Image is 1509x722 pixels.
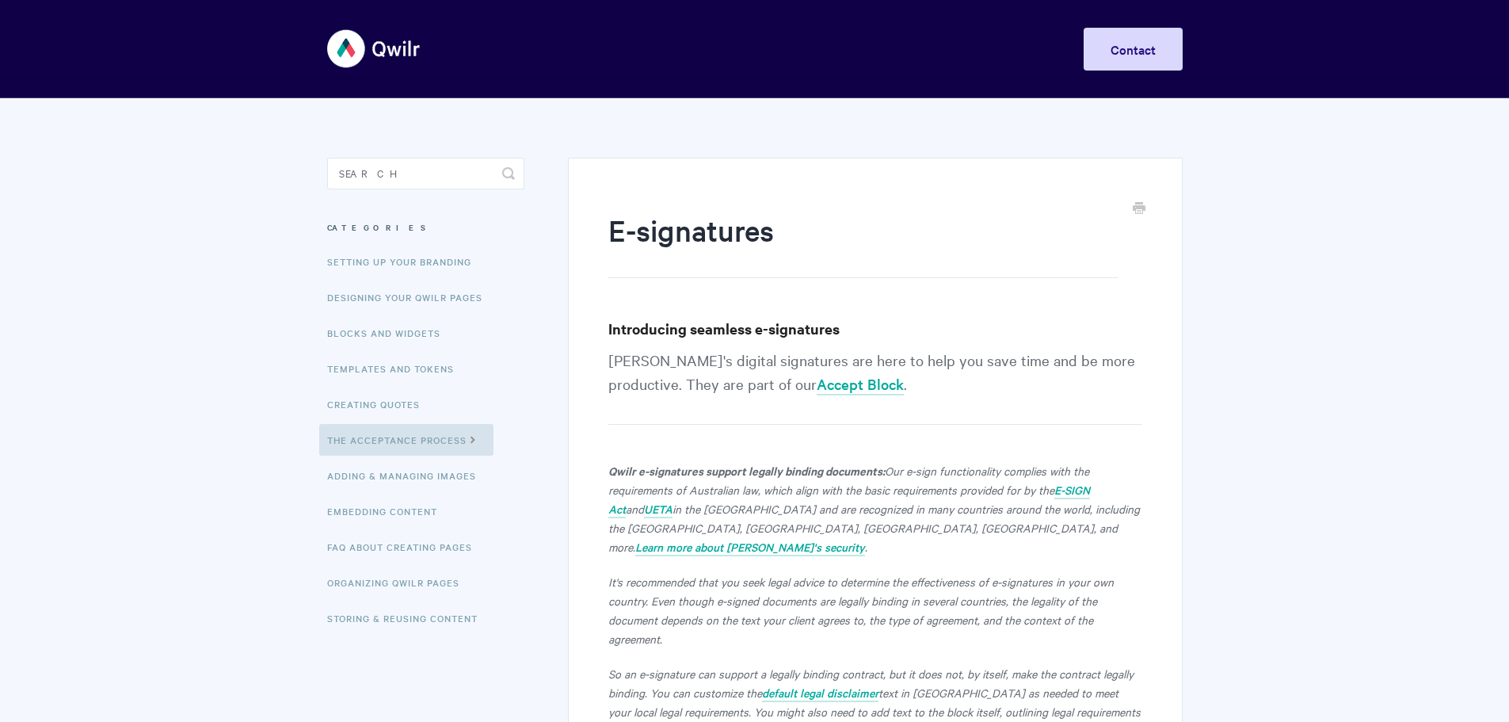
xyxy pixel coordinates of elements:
[608,574,1114,647] em: It's recommended that you seek legal advice to determine the effectiveness of e-signatures in you...
[327,19,421,78] img: Qwilr Help Center
[608,462,885,479] strong: Qwilr e-signatures support legally binding documents:
[608,501,1140,555] em: in the [GEOGRAPHIC_DATA] and are recognized in many countries around the world, including the [GE...
[762,685,878,701] em: default legal disclaimer
[608,210,1118,278] h1: E-signatures
[626,501,644,517] em: and
[644,501,673,518] a: UETA
[1133,201,1145,218] a: Print this Article
[327,158,524,189] input: Search
[327,281,494,313] a: Designing Your Qwilr Pages
[608,482,1090,518] a: E-SIGN Act
[327,495,449,527] a: Embedding Content
[327,353,466,384] a: Templates and Tokens
[327,460,488,491] a: Adding & Managing Images
[327,246,483,277] a: Setting up your Branding
[635,539,865,556] a: Learn more about [PERSON_NAME]'s security
[644,501,673,517] em: UETA
[635,539,865,555] em: Learn more about [PERSON_NAME]'s security
[608,666,1134,701] em: So an e-signature can support a legally binding contract, but it does not, by itself, make the co...
[608,348,1141,425] p: [PERSON_NAME]'s digital signatures are here to help you save time and be more productive. They ar...
[327,567,471,598] a: Organizing Qwilr Pages
[327,531,484,563] a: FAQ About Creating Pages
[327,602,490,634] a: Storing & Reusing Content
[865,539,867,555] em: .
[327,317,452,349] a: Blocks and Widgets
[817,374,904,395] a: Accept Block
[1084,28,1183,71] a: Contact
[608,318,1141,340] h3: Introducing seamless e-signatures
[319,424,493,456] a: The Acceptance Process
[327,388,432,420] a: Creating Quotes
[762,685,878,702] a: default legal disclaimer
[327,213,524,242] h3: Categories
